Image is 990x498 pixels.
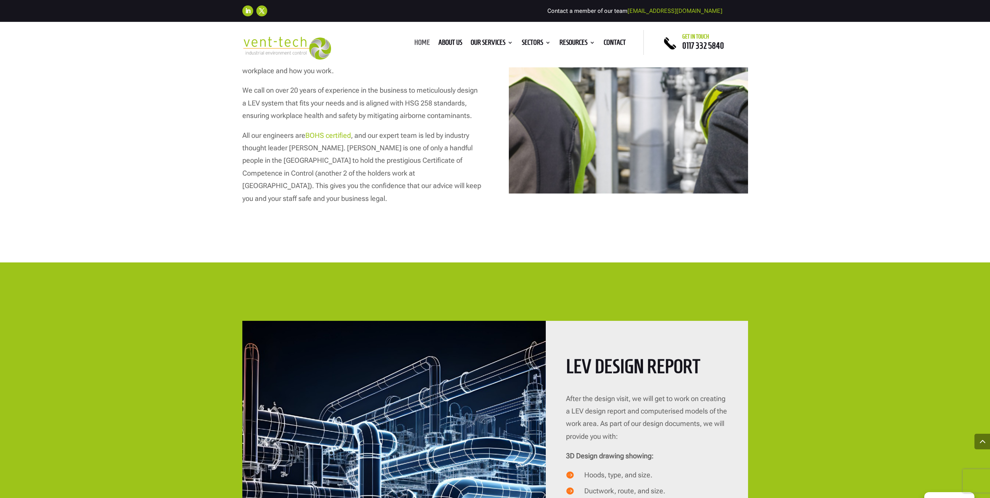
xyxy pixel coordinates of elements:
span: Ductwork, route, and size. [584,487,665,495]
a: Contact [604,40,626,48]
span: Contact a member of our team [547,7,722,14]
a: Follow on X [256,5,267,16]
span:  [566,487,574,494]
a: Sectors [522,40,551,48]
img: 2023-09-27T08_35_16.549ZVENT-TECH---Clear-background [242,37,331,60]
a: 0117 332 5840 [682,41,724,50]
p: After the design visit, we will get to work on creating a LEV design report and computerised mode... [566,392,728,450]
a: [EMAIL_ADDRESS][DOMAIN_NAME] [627,7,722,14]
p: We call on over 20 years of experience in the business to meticulously design a LEV system that f... [242,84,481,129]
a: Resources [559,40,595,48]
strong: 3D Design drawing showing: [566,452,654,460]
p: All our engineers are , and our expert team is led by industry thought leader [PERSON_NAME]. [PER... [242,129,481,205]
span:  [566,471,574,479]
span: Get in touch [682,33,709,40]
a: Our Services [471,40,513,48]
a: About us [438,40,462,48]
h2: LEV Design Report [566,356,728,381]
span: Hoods, type, and size. [584,471,652,479]
a: Follow on LinkedIn [242,5,253,16]
a: BOHS certified [305,131,351,139]
a: Home [414,40,430,48]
